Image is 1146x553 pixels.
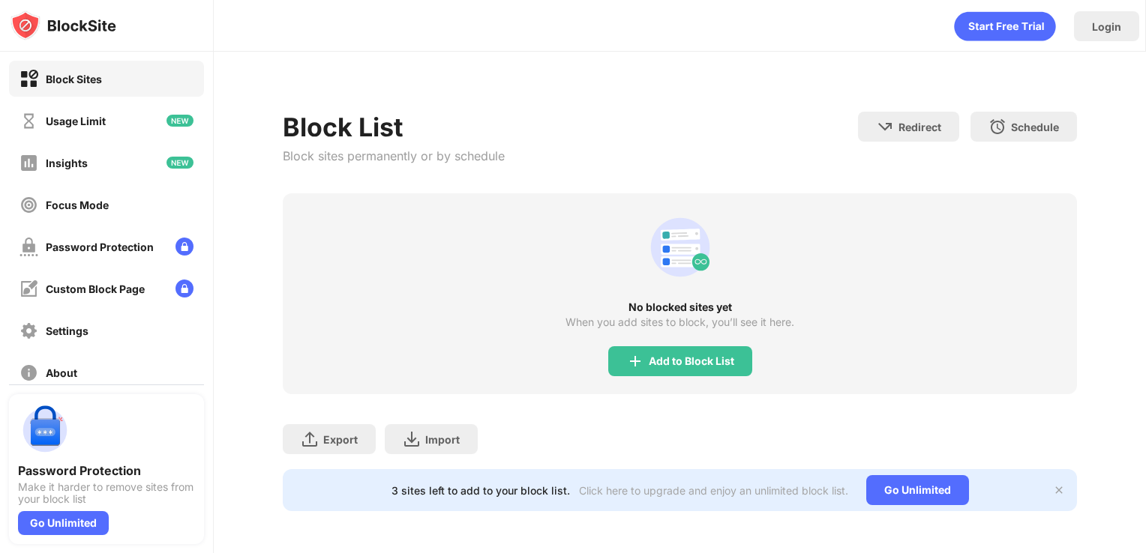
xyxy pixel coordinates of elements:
div: Login [1092,20,1121,33]
img: settings-off.svg [19,321,38,340]
img: push-password-protection.svg [18,403,72,457]
div: Settings [46,324,88,337]
div: Redirect [898,121,941,133]
img: x-button.svg [1053,484,1065,496]
div: No blocked sites yet [283,301,1078,313]
div: Custom Block Page [46,282,145,295]
div: Click here to upgrade and enjoy an unlimited block list. [579,484,848,497]
div: About [46,366,77,379]
img: logo-blocksite.svg [10,10,116,40]
img: password-protection-off.svg [19,238,38,256]
img: customize-block-page-off.svg [19,279,38,298]
div: Go Unlimited [18,511,109,535]
img: lock-menu.svg [175,238,193,256]
img: time-usage-off.svg [19,112,38,130]
div: animation [954,11,1056,41]
div: When you add sites to block, you’ll see it here. [565,316,794,328]
div: Block sites permanently or by schedule [283,148,505,163]
div: Focus Mode [46,199,109,211]
div: Make it harder to remove sites from your block list [18,481,195,505]
div: Schedule [1011,121,1059,133]
div: Insights [46,157,88,169]
img: new-icon.svg [166,115,193,127]
div: Import [425,433,460,446]
div: Export [323,433,358,446]
div: animation [644,211,716,283]
div: 3 sites left to add to your block list. [391,484,570,497]
img: insights-off.svg [19,154,38,172]
img: focus-off.svg [19,196,38,214]
img: block-on.svg [19,70,38,88]
div: Password Protection [18,463,195,478]
div: Go Unlimited [866,475,969,505]
img: new-icon.svg [166,157,193,169]
div: Add to Block List [649,355,734,367]
div: Usage Limit [46,115,106,127]
div: Password Protection [46,241,154,253]
div: Block List [283,112,505,142]
img: lock-menu.svg [175,279,193,297]
img: about-off.svg [19,363,38,382]
div: Block Sites [46,73,102,85]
